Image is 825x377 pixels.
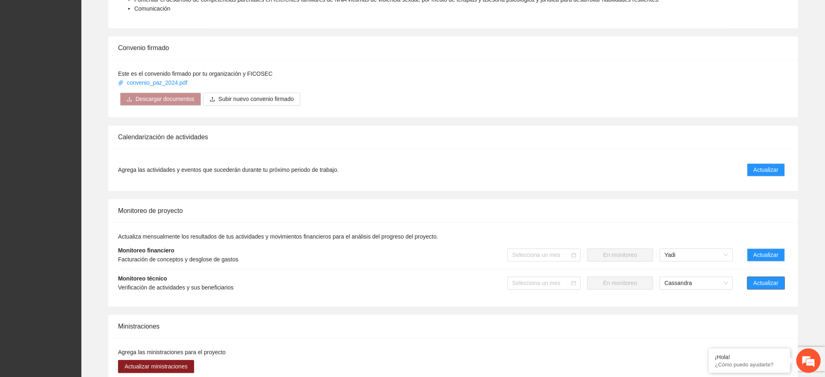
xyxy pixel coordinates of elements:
[127,96,132,103] span: download
[754,279,779,288] span: Actualizar
[118,37,788,60] div: Convenio firmado
[118,285,234,291] span: Verificación de actividades y sus beneficiarios
[134,5,171,12] span: Comunicación
[125,362,188,371] span: Actualizar ministraciones
[715,362,784,368] p: ¿Cómo puedo ayudarte?
[203,93,300,106] button: uploadSubir nuevo convenio firmado
[571,253,576,258] span: calendar
[118,349,226,356] span: Agrega las ministraciones para el proyecto
[118,234,438,240] span: Actualiza mensualmente los resultados de tus actividades y movimientos financieros para el anális...
[754,166,779,175] span: Actualizar
[747,277,785,290] button: Actualizar
[118,166,339,175] span: Agrega las actividades y eventos que sucederán durante tu próximo periodo de trabajo.
[118,80,189,86] a: convenio_paz_2024.pdf
[118,248,174,254] strong: Monitoreo financiero
[42,42,137,52] div: Chatee con nosotros ahora
[47,109,112,191] span: Estamos en línea.
[118,71,273,77] span: Este es el convenido firmado por tu organización y FICOSEC
[4,222,155,251] textarea: Escriba su mensaje y pulse “Intro”
[219,95,294,104] span: Subir nuevo convenio firmado
[118,126,788,149] div: Calendarización de actividades
[210,96,215,103] span: upload
[118,360,194,373] button: Actualizar ministraciones
[203,96,300,103] span: uploadSubir nuevo convenio firmado
[665,249,728,261] span: Yadi
[747,249,785,262] button: Actualizar
[118,276,167,282] strong: Monitoreo técnico
[118,364,194,370] a: Actualizar ministraciones
[118,256,239,263] span: Facturación de conceptos y desglose de gastos
[118,80,124,86] span: paper-clip
[136,95,195,104] span: Descargar documentos
[120,93,201,106] button: downloadDescargar documentos
[715,354,784,360] div: ¡Hola!
[133,4,153,24] div: Minimizar ventana de chat en vivo
[665,277,728,289] span: Cassandra
[118,315,788,338] div: Ministraciones
[747,164,785,177] button: Actualizar
[754,251,779,260] span: Actualizar
[571,281,576,286] span: calendar
[118,199,788,223] div: Monitoreo de proyecto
